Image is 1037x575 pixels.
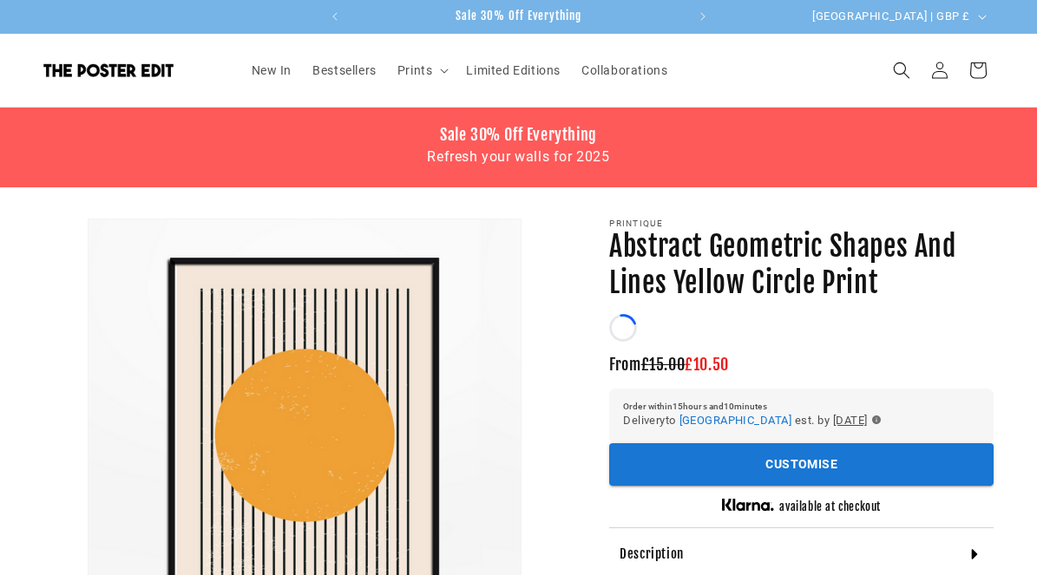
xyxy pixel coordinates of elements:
[795,411,830,430] span: est. by
[609,443,994,486] div: outlined primary button group
[397,62,433,78] span: Prints
[571,52,678,88] a: Collaborations
[833,411,868,430] span: [DATE]
[779,500,881,514] h5: available at checkout
[623,402,980,411] h6: Order within 15 hours and 10 minutes
[609,219,994,229] p: Printique
[623,411,675,430] span: Delivery to
[37,57,224,84] a: The Poster Edit
[241,52,303,88] a: New In
[456,9,581,23] span: Sale 30% Off Everything
[685,355,729,374] span: £10.50
[812,8,970,25] span: [GEOGRAPHIC_DATA] | GBP £
[883,51,921,89] summary: Search
[609,355,994,375] h3: From
[641,355,686,374] span: £15.00
[609,229,994,301] h1: Abstract Geometric Shapes And Lines Yellow Circle Print
[581,62,667,78] span: Collaborations
[679,411,791,430] button: [GEOGRAPHIC_DATA]
[312,62,377,78] span: Bestsellers
[387,52,456,88] summary: Prints
[466,62,561,78] span: Limited Editions
[252,62,292,78] span: New In
[456,52,571,88] a: Limited Editions
[679,414,791,427] span: [GEOGRAPHIC_DATA]
[609,443,994,486] button: Customise
[302,52,387,88] a: Bestsellers
[43,63,174,77] img: The Poster Edit
[620,546,684,563] h4: Description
